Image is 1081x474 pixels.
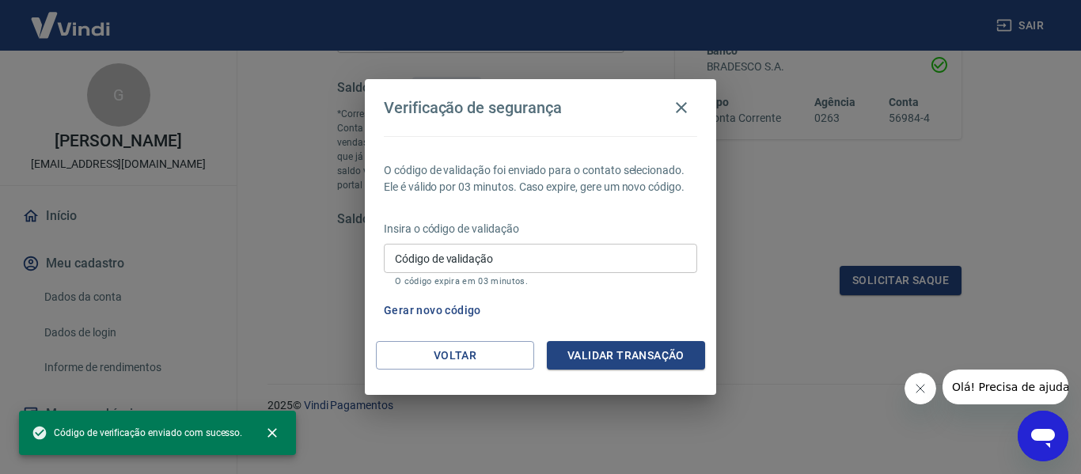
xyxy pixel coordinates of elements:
[255,415,290,450] button: close
[1018,411,1068,461] iframe: Botão para abrir a janela de mensagens
[395,276,686,286] p: O código expira em 03 minutos.
[905,373,936,404] iframe: Fechar mensagem
[377,296,487,325] button: Gerar novo código
[547,341,705,370] button: Validar transação
[32,425,242,441] span: Código de verificação enviado com sucesso.
[376,341,534,370] button: Voltar
[943,370,1068,404] iframe: Mensagem da empresa
[384,98,562,117] h4: Verificação de segurança
[384,162,697,195] p: O código de validação foi enviado para o contato selecionado. Ele é válido por 03 minutos. Caso e...
[384,221,697,237] p: Insira o código de validação
[9,11,133,24] span: Olá! Precisa de ajuda?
